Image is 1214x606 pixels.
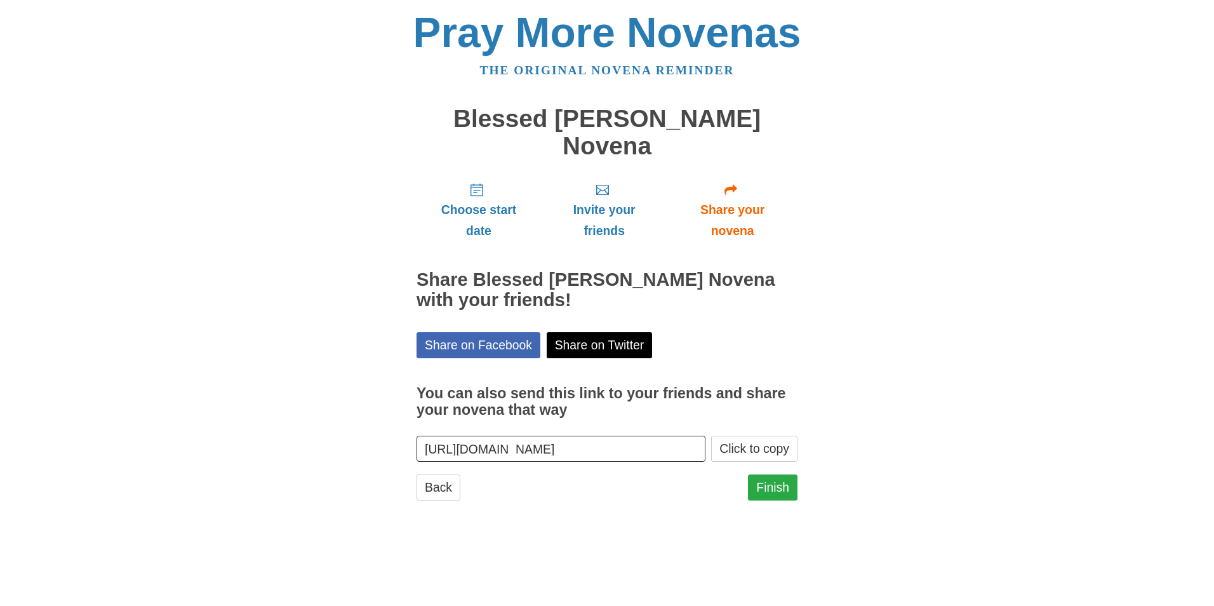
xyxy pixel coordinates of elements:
a: Choose start date [417,172,541,248]
a: The original novena reminder [480,64,735,77]
a: Share on Twitter [547,332,653,358]
span: Choose start date [429,199,528,241]
a: Share your novena [667,172,797,248]
h3: You can also send this link to your friends and share your novena that way [417,386,797,418]
a: Pray More Novenas [413,9,801,56]
a: Invite your friends [541,172,667,248]
span: Invite your friends [554,199,655,241]
button: Click to copy [711,436,797,462]
a: Finish [748,475,797,501]
a: Back [417,475,460,501]
h1: Blessed [PERSON_NAME] Novena [417,105,797,159]
span: Share your novena [680,199,785,241]
h2: Share Blessed [PERSON_NAME] Novena with your friends! [417,270,797,311]
a: Share on Facebook [417,332,540,358]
